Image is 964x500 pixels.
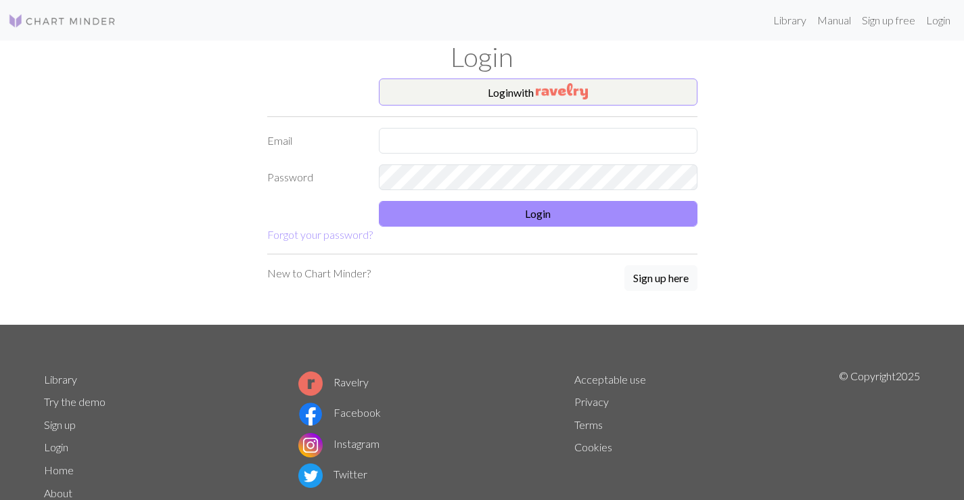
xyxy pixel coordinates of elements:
[574,440,612,453] a: Cookies
[44,463,74,476] a: Home
[44,486,72,499] a: About
[574,418,603,431] a: Terms
[259,164,371,190] label: Password
[298,437,380,450] a: Instagram
[624,265,697,292] a: Sign up here
[379,78,697,106] button: Loginwith
[259,128,371,154] label: Email
[536,83,588,99] img: Ravelry
[36,41,929,73] h1: Login
[44,418,76,431] a: Sign up
[44,373,77,386] a: Library
[856,7,921,34] a: Sign up free
[8,13,116,29] img: Logo
[298,376,369,388] a: Ravelry
[298,463,323,488] img: Twitter logo
[298,433,323,457] img: Instagram logo
[298,406,381,419] a: Facebook
[44,395,106,408] a: Try the demo
[768,7,812,34] a: Library
[921,7,956,34] a: Login
[267,265,371,281] p: New to Chart Minder?
[624,265,697,291] button: Sign up here
[44,440,68,453] a: Login
[574,373,646,386] a: Acceptable use
[298,402,323,426] img: Facebook logo
[298,371,323,396] img: Ravelry logo
[379,201,697,227] button: Login
[298,468,367,480] a: Twitter
[812,7,856,34] a: Manual
[267,228,373,241] a: Forgot your password?
[574,395,609,408] a: Privacy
